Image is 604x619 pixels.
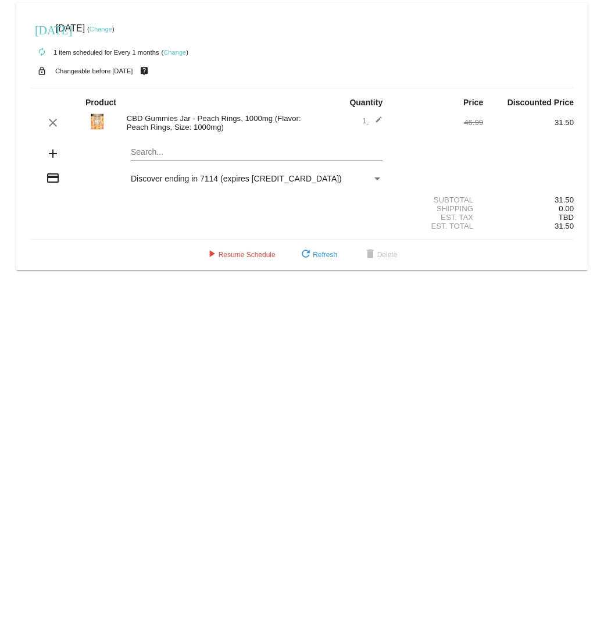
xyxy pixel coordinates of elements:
div: Subtotal [392,195,483,204]
mat-icon: clear [46,116,60,130]
mat-icon: edit [369,116,383,130]
small: ( ) [87,26,115,33]
div: Est. Tax [392,213,483,222]
button: Resume Schedule [195,244,285,265]
span: 1 [362,116,383,125]
span: 31.50 [555,222,574,230]
mat-icon: credit_card [46,171,60,185]
strong: Price [463,98,483,107]
mat-icon: lock_open [35,63,49,79]
mat-select: Payment Method [131,174,383,183]
img: Peach-Rings-1000.jpg [85,110,109,133]
span: Delete [363,251,398,259]
a: Change [163,49,186,56]
div: 46.99 [392,118,483,127]
strong: Quantity [349,98,383,107]
mat-icon: live_help [137,63,151,79]
span: Refresh [299,251,337,259]
span: Resume Schedule [205,251,276,259]
mat-icon: add [46,147,60,161]
span: 0.00 [559,204,574,213]
mat-icon: autorenew [35,45,49,59]
div: 31.50 [483,195,574,204]
div: CBD Gummies Jar - Peach Rings, 1000mg (Flavor: Peach Rings, Size: 1000mg) [121,114,302,131]
strong: Product [85,98,116,107]
a: Change [90,26,112,33]
input: Search... [131,148,383,157]
span: Discover ending in 7114 (expires [CREDIT_CARD_DATA]) [131,174,342,183]
button: Delete [354,244,407,265]
button: Refresh [290,244,346,265]
div: 31.50 [483,118,574,127]
span: TBD [559,213,574,222]
mat-icon: [DATE] [35,22,49,36]
mat-icon: delete [363,248,377,262]
small: ( ) [161,49,188,56]
strong: Discounted Price [507,98,574,107]
mat-icon: refresh [299,248,313,262]
small: Changeable before [DATE] [55,67,133,74]
small: 1 item scheduled for Every 1 months [30,49,159,56]
mat-icon: play_arrow [205,248,219,262]
div: Est. Total [392,222,483,230]
div: Shipping [392,204,483,213]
